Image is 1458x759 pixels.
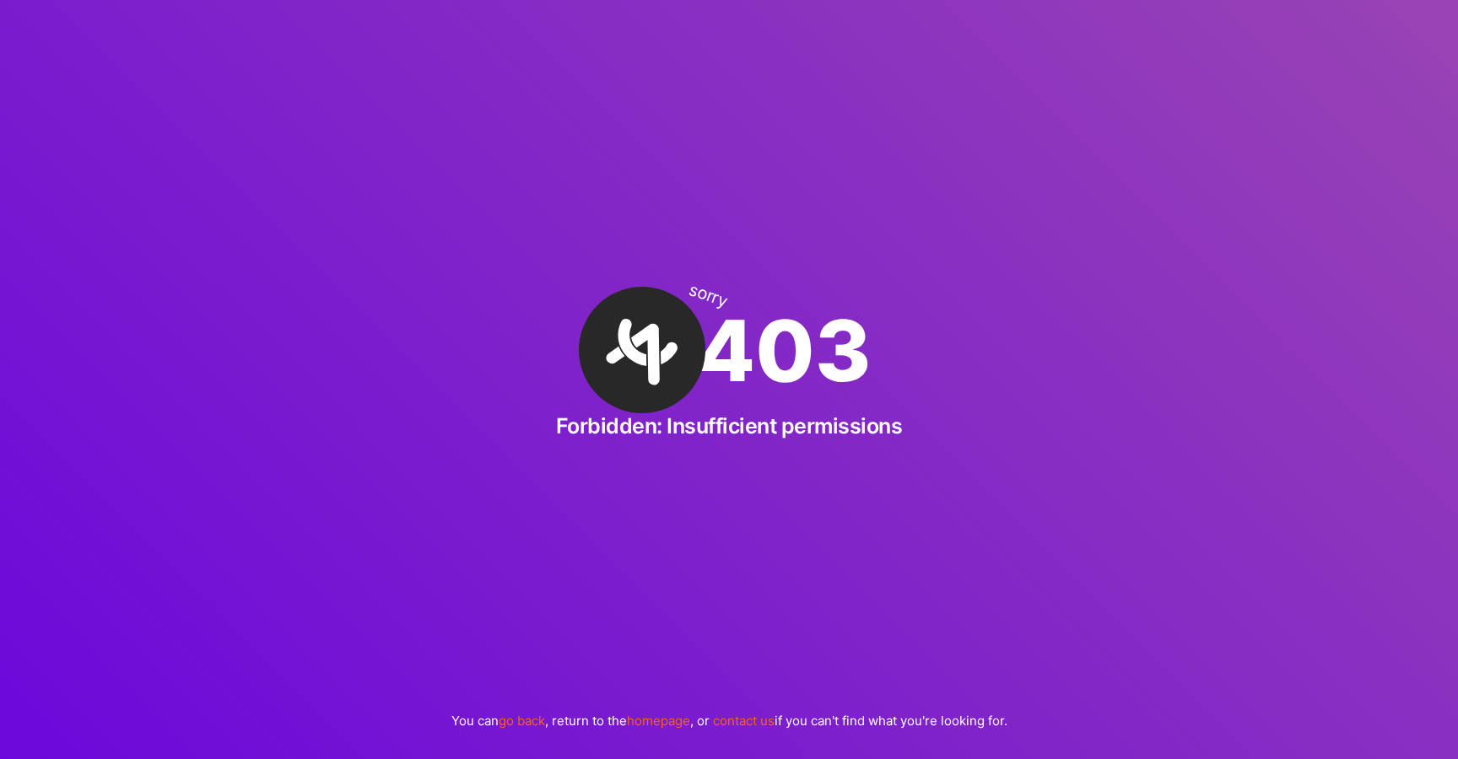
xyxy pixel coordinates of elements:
[499,713,545,729] a: go back
[556,413,903,439] h2: Forbidden: Insufficient permissions
[686,281,729,311] div: sorry
[587,287,872,413] div: 403
[451,712,1007,729] p: You can , return to the , or if you can't find what you're looking for.
[627,713,690,729] a: homepage
[557,265,727,435] img: A·Team
[713,713,775,729] a: contact us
